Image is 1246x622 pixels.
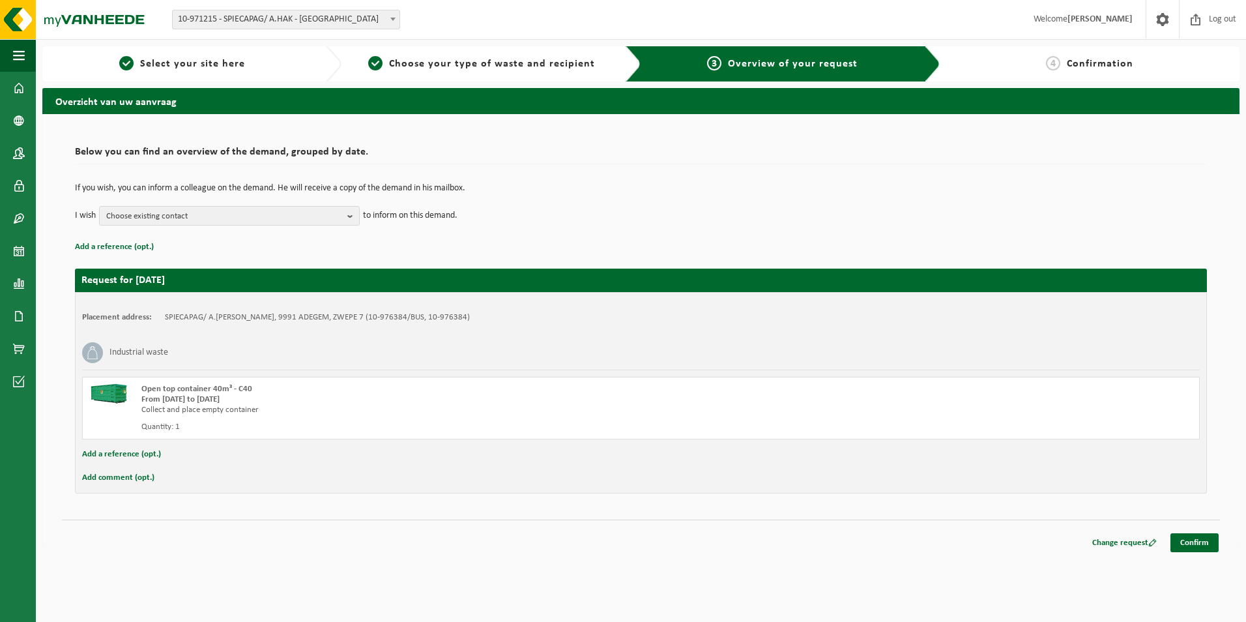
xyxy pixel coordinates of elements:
strong: Placement address: [82,313,152,321]
a: 2Choose your type of waste and recipient [348,56,615,72]
span: 3 [707,56,721,70]
button: Choose existing contact [99,206,360,226]
span: 4 [1046,56,1060,70]
span: Select your site here [140,59,245,69]
p: to inform on this demand. [363,206,457,226]
h2: Below you can find an overview of the demand, grouped by date. [75,147,1207,164]
p: If you wish, you can inform a colleague on the demand. He will receive a copy of the demand in hi... [75,184,1207,193]
span: Choose existing contact [106,207,342,226]
button: Add a reference (opt.) [82,446,161,463]
span: 10-971215 - SPIECAPAG/ A.HAK - BRUGGE [172,10,400,29]
h2: Overzicht van uw aanvraag [42,88,1239,113]
span: 10-971215 - SPIECAPAG/ A.HAK - BRUGGE [173,10,399,29]
span: 2 [368,56,383,70]
button: Add a reference (opt.) [75,239,154,256]
h3: Industrial waste [109,342,168,363]
p: I wish [75,206,96,226]
strong: [PERSON_NAME] [1067,14,1133,24]
a: Change request [1082,533,1166,552]
span: Open top container 40m³ - C40 [141,385,252,393]
span: 1 [119,56,134,70]
img: HK-XC-40-GN-00.png [89,384,128,404]
span: Overview of your request [728,59,858,69]
td: SPIECAPAG/ A.[PERSON_NAME], 9991 ADEGEM, ZWEPE 7 (10-976384/BUS, 10-976384) [165,312,470,323]
strong: From [DATE] to [DATE] [141,395,220,404]
span: Confirmation [1067,59,1133,69]
strong: Request for [DATE] [81,275,165,286]
div: Quantity: 1 [141,422,693,432]
span: Choose your type of waste and recipient [389,59,595,69]
a: 1Select your site here [49,56,315,72]
a: Confirm [1170,533,1219,552]
button: Add comment (opt.) [82,469,154,486]
div: Collect and place empty container [141,405,693,415]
